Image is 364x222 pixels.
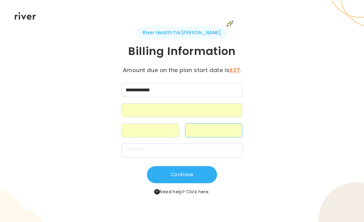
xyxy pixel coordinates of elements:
[96,44,268,59] h1: Billing Information
[137,27,227,39] span: River Health for [PERSON_NAME]
[122,144,242,158] input: zipCode
[154,188,209,195] span: Need help?
[122,83,242,97] input: cardName
[113,66,251,75] p: Amount due on the plan start date is .
[229,66,240,74] strong: $27
[189,128,238,134] iframe: Secure CVC input frame
[147,166,217,183] button: Continue
[126,108,238,114] iframe: Secure card number input frame
[186,188,210,195] button: Click here.
[126,128,175,134] iframe: Secure expiration date input frame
